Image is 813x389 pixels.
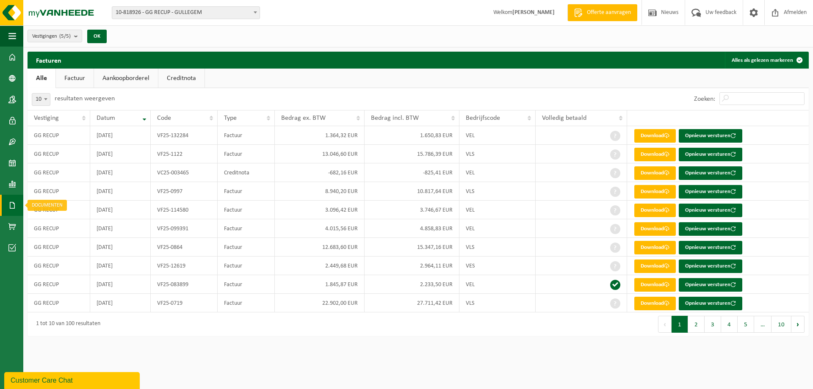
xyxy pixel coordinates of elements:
td: Factuur [218,145,275,163]
td: VF25-0997 [151,182,218,201]
button: 3 [705,316,721,333]
a: Factuur [56,69,94,88]
button: 5 [738,316,754,333]
button: Previous [658,316,672,333]
h2: Facturen [28,52,70,68]
span: Vestiging [34,115,59,121]
td: VF25-1122 [151,145,218,163]
td: Factuur [218,182,275,201]
button: 10 [772,316,791,333]
span: Bedrijfscode [466,115,500,121]
td: VEL [459,275,536,294]
td: GG RECUP [28,294,90,312]
a: Download [634,297,676,310]
span: Datum [97,115,115,121]
button: Opnieuw versturen [679,278,742,292]
td: [DATE] [90,294,151,312]
div: 1 tot 10 van 100 resultaten [32,317,100,332]
label: resultaten weergeven [55,95,115,102]
span: Code [157,115,171,121]
td: [DATE] [90,219,151,238]
a: Download [634,185,676,199]
td: Factuur [218,126,275,145]
td: 22.902,00 EUR [275,294,365,312]
td: Creditnota [218,163,275,182]
td: 1.364,32 EUR [275,126,365,145]
td: Factuur [218,201,275,219]
td: GG RECUP [28,182,90,201]
td: VF25-083899 [151,275,218,294]
a: Download [634,129,676,143]
td: VEL [459,163,536,182]
td: VEL [459,219,536,238]
td: -825,41 EUR [365,163,459,182]
span: Offerte aanvragen [585,8,633,17]
a: Alle [28,69,55,88]
button: Vestigingen(5/5) [28,30,82,42]
td: VF25-12619 [151,257,218,275]
td: VF25-0719 [151,294,218,312]
td: VLS [459,294,536,312]
a: Download [634,259,676,273]
button: Opnieuw versturen [679,166,742,180]
button: Opnieuw versturen [679,185,742,199]
td: [DATE] [90,257,151,275]
span: … [754,316,772,333]
a: Download [634,241,676,254]
td: VF25-132284 [151,126,218,145]
td: 13.046,60 EUR [275,145,365,163]
td: Factuur [218,219,275,238]
td: GG RECUP [28,257,90,275]
button: Alles als gelezen markeren [725,52,808,69]
td: GG RECUP [28,145,90,163]
iframe: chat widget [4,370,141,389]
a: Aankoopborderel [94,69,158,88]
td: [DATE] [90,145,151,163]
td: VES [459,257,536,275]
button: Opnieuw versturen [679,222,742,236]
span: 10-818926 - GG RECUP - GULLEGEM [112,7,260,19]
td: [DATE] [90,201,151,219]
button: 4 [721,316,738,333]
td: Factuur [218,294,275,312]
td: [DATE] [90,275,151,294]
td: VF25-114580 [151,201,218,219]
td: 2.449,68 EUR [275,257,365,275]
label: Zoeken: [694,96,715,102]
td: 15.347,16 EUR [365,238,459,257]
button: Opnieuw versturen [679,129,742,143]
td: 8.940,20 EUR [275,182,365,201]
span: 10-818926 - GG RECUP - GULLEGEM [112,6,260,19]
a: Download [634,222,676,236]
td: GG RECUP [28,126,90,145]
strong: [PERSON_NAME] [512,9,555,16]
td: Factuur [218,257,275,275]
td: VLS [459,238,536,257]
button: OK [87,30,107,43]
td: [DATE] [90,238,151,257]
button: 1 [672,316,688,333]
td: [DATE] [90,163,151,182]
td: VC25-003465 [151,163,218,182]
td: VF25-099391 [151,219,218,238]
button: Next [791,316,805,333]
td: -682,16 EUR [275,163,365,182]
td: 1.650,83 EUR [365,126,459,145]
td: 3.746,67 EUR [365,201,459,219]
td: VEL [459,126,536,145]
count: (5/5) [59,33,71,39]
a: Offerte aanvragen [567,4,637,21]
span: Type [224,115,237,121]
td: 27.711,42 EUR [365,294,459,312]
a: Creditnota [158,69,205,88]
td: 1.845,87 EUR [275,275,365,294]
a: Download [634,278,676,292]
td: 12.683,60 EUR [275,238,365,257]
td: [DATE] [90,182,151,201]
button: 2 [688,316,705,333]
td: GG RECUP [28,201,90,219]
td: VLS [459,145,536,163]
button: Opnieuw versturen [679,241,742,254]
td: GG RECUP [28,163,90,182]
span: 10 [32,94,50,105]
